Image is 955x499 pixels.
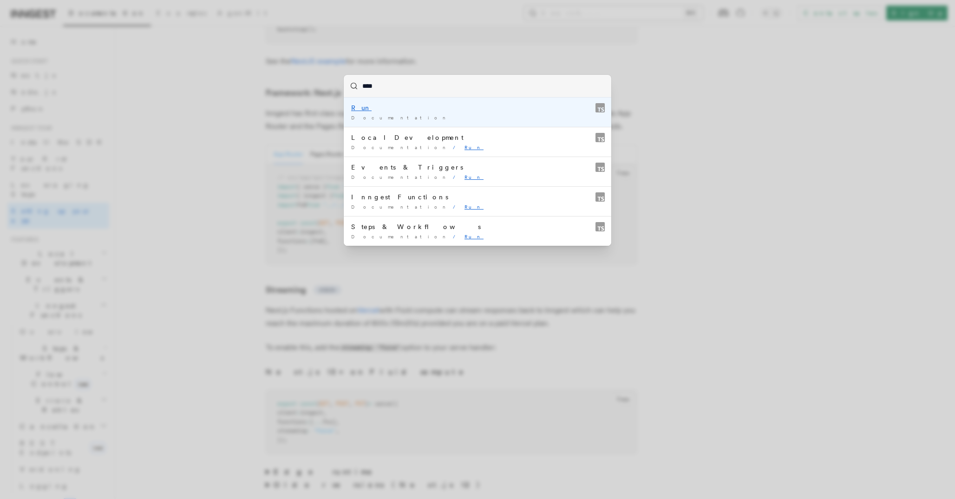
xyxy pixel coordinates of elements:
span: / [453,144,461,150]
mark: Run [464,204,484,210]
span: / [453,204,461,210]
span: Documentation [351,144,449,150]
span: / [453,234,461,239]
span: Documentation [351,204,449,210]
mark: Run [464,174,484,180]
span: / [453,174,461,180]
mark: Run [351,104,372,112]
span: Documentation [351,234,449,239]
div: Inngest Functions [351,192,604,202]
div: Steps & Workflows [351,222,604,231]
div: Events & Triggers [351,163,604,172]
span: Documentation [351,174,449,180]
span: Documentation [351,115,449,120]
mark: Run [464,144,484,150]
div: Local Development [351,133,604,142]
mark: Run [464,234,484,239]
